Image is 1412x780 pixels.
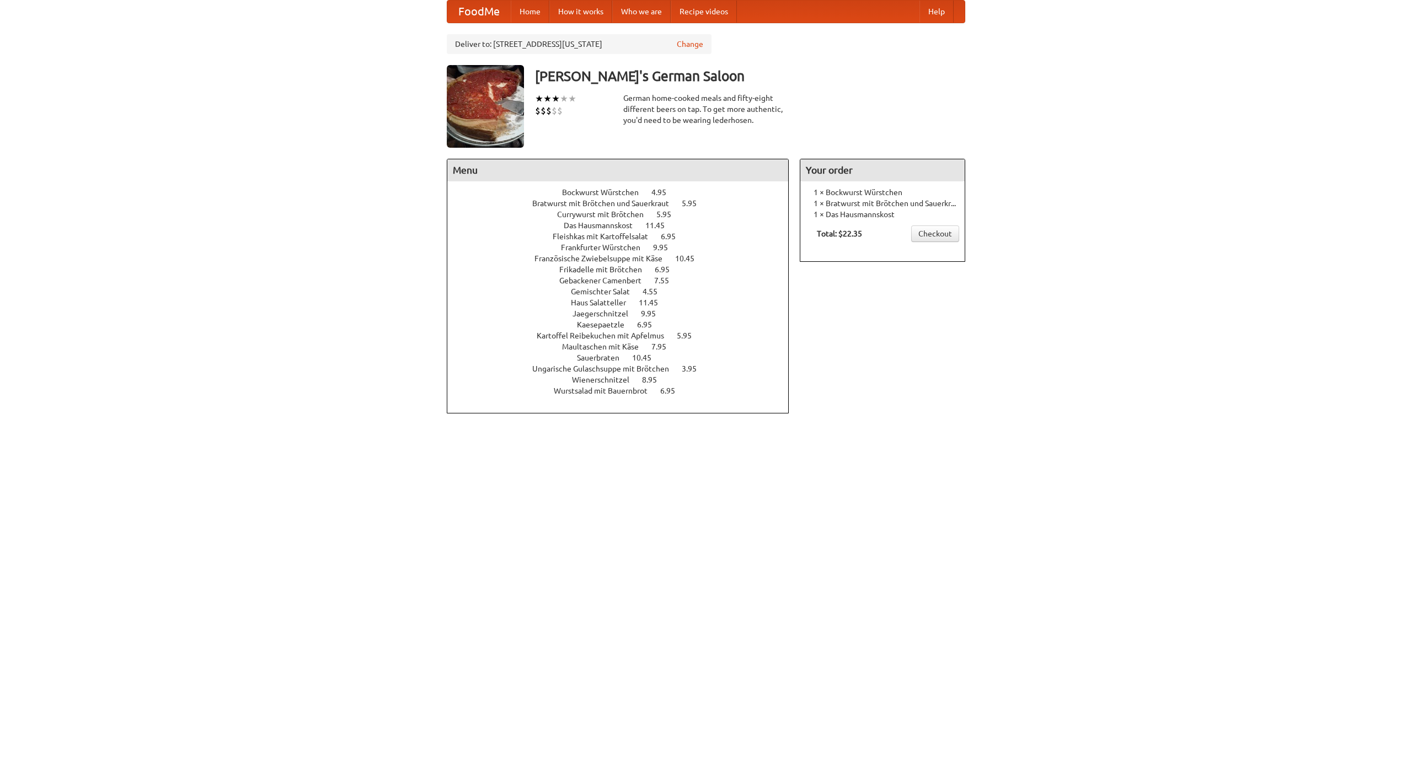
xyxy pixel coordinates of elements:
span: 11.45 [645,221,676,230]
span: Kaesepaetzle [577,320,635,329]
span: Gemischter Salat [571,287,641,296]
div: German home-cooked meals and fifty-eight different beers on tap. To get more authentic, you'd nee... [623,93,789,126]
a: Französische Zwiebelsuppe mit Käse 10.45 [534,254,715,263]
span: Frikadelle mit Brötchen [559,265,653,274]
span: Haus Salatteller [571,298,637,307]
span: 4.55 [643,287,668,296]
span: 10.45 [632,353,662,362]
li: $ [557,105,563,117]
a: Kaesepaetzle 6.95 [577,320,672,329]
span: 6.95 [655,265,681,274]
span: Kartoffel Reibekuchen mit Apfelmus [537,331,675,340]
span: Frankfurter Würstchen [561,243,651,252]
span: 9.95 [641,309,667,318]
span: 5.95 [682,199,708,208]
a: Wurstsalad mit Bauernbrot 6.95 [554,386,696,395]
span: 7.95 [651,342,677,351]
img: angular.jpg [447,65,524,148]
span: Das Hausmannskost [564,221,644,230]
div: Deliver to: [STREET_ADDRESS][US_STATE] [447,34,712,54]
li: 1 × Bockwurst Würstchen [806,187,959,198]
a: How it works [549,1,612,23]
span: 5.95 [656,210,682,219]
a: Help [919,1,954,23]
a: Kartoffel Reibekuchen mit Apfelmus 5.95 [537,331,712,340]
li: $ [552,105,557,117]
span: 6.95 [637,320,663,329]
a: Gemischter Salat 4.55 [571,287,678,296]
li: ★ [568,93,576,105]
a: Bockwurst Würstchen 4.95 [562,188,687,197]
span: Ungarische Gulaschsuppe mit Brötchen [532,364,680,373]
a: Fleishkas mit Kartoffelsalat 6.95 [553,232,696,241]
li: 1 × Das Hausmannskost [806,209,959,220]
span: Sauerbraten [577,353,630,362]
li: ★ [535,93,543,105]
span: 10.45 [675,254,705,263]
span: Französische Zwiebelsuppe mit Käse [534,254,673,263]
a: Bratwurst mit Brötchen und Sauerkraut 5.95 [532,199,717,208]
li: $ [535,105,541,117]
li: ★ [552,93,560,105]
span: 5.95 [677,331,703,340]
li: ★ [560,93,568,105]
a: Ungarische Gulaschsuppe mit Brötchen 3.95 [532,364,717,373]
a: Jaegerschnitzel 9.95 [573,309,676,318]
a: Frikadelle mit Brötchen 6.95 [559,265,690,274]
li: $ [546,105,552,117]
li: ★ [543,93,552,105]
span: Bratwurst mit Brötchen und Sauerkraut [532,199,680,208]
a: Who we are [612,1,671,23]
span: 8.95 [642,375,668,384]
h3: [PERSON_NAME]'s German Saloon [535,65,965,87]
a: Checkout [911,225,959,242]
a: Gebackener Camenbert 7.55 [559,276,689,285]
a: Frankfurter Würstchen 9.95 [561,243,688,252]
span: Wurstsalad mit Bauernbrot [554,386,659,395]
span: 4.95 [651,188,677,197]
a: Currywurst mit Brötchen 5.95 [557,210,692,219]
li: 1 × Bratwurst mit Brötchen und Sauerkraut [806,198,959,209]
a: Das Hausmannskost 11.45 [564,221,685,230]
a: Wienerschnitzel 8.95 [572,375,677,384]
span: 11.45 [639,298,669,307]
a: Change [677,39,703,50]
span: Gebackener Camenbert [559,276,652,285]
span: Bockwurst Würstchen [562,188,650,197]
span: 9.95 [653,243,679,252]
span: 6.95 [661,232,687,241]
a: Maultaschen mit Käse 7.95 [562,342,687,351]
span: Jaegerschnitzel [573,309,639,318]
a: Haus Salatteller 11.45 [571,298,678,307]
h4: Your order [800,159,965,181]
b: Total: $22.35 [817,229,862,238]
a: Home [511,1,549,23]
a: Recipe videos [671,1,737,23]
h4: Menu [447,159,788,181]
span: 7.55 [654,276,680,285]
span: Maultaschen mit Käse [562,342,650,351]
span: 3.95 [682,364,708,373]
li: $ [541,105,546,117]
span: Fleishkas mit Kartoffelsalat [553,232,659,241]
span: Currywurst mit Brötchen [557,210,655,219]
a: Sauerbraten 10.45 [577,353,672,362]
span: Wienerschnitzel [572,375,640,384]
span: 6.95 [660,386,686,395]
a: FoodMe [447,1,511,23]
